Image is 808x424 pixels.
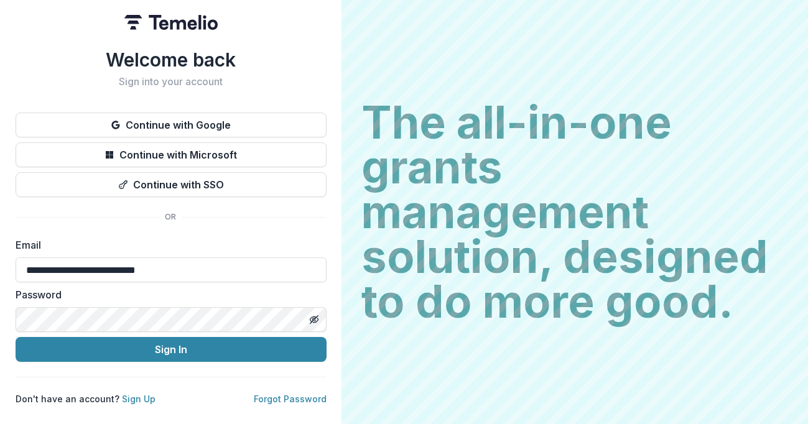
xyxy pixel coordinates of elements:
[16,172,327,197] button: Continue with SSO
[304,310,324,330] button: Toggle password visibility
[16,113,327,137] button: Continue with Google
[254,394,327,404] a: Forgot Password
[16,237,319,252] label: Email
[16,392,156,405] p: Don't have an account?
[16,76,327,88] h2: Sign into your account
[122,394,156,404] a: Sign Up
[16,337,327,362] button: Sign In
[16,287,319,302] label: Password
[124,15,218,30] img: Temelio
[16,48,327,71] h1: Welcome back
[16,142,327,167] button: Continue with Microsoft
